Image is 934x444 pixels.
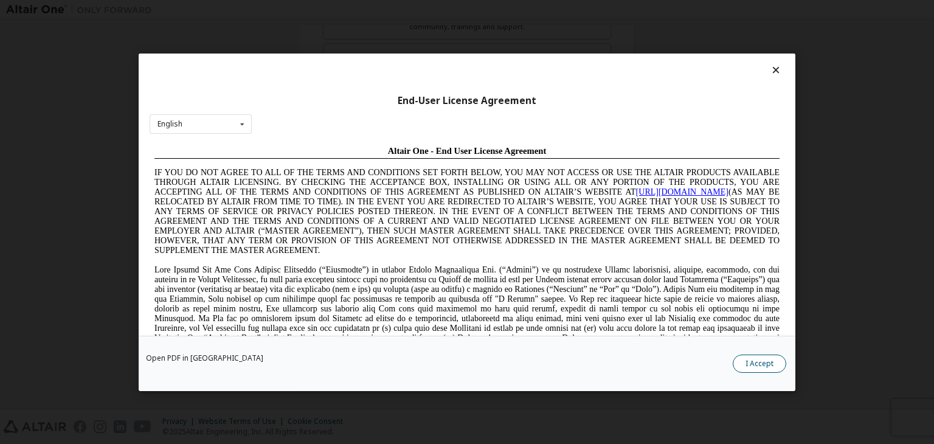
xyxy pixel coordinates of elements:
[486,46,579,55] a: [URL][DOMAIN_NAME]
[238,5,397,15] span: Altair One - End User License Agreement
[5,124,630,211] span: Lore Ipsumd Sit Ame Cons Adipisc Elitseddo (“Eiusmodte”) in utlabor Etdolo Magnaaliqua Eni. (“Adm...
[150,94,784,106] div: End-User License Agreement
[146,355,263,362] a: Open PDF in [GEOGRAPHIC_DATA]
[733,355,786,373] button: I Accept
[157,120,182,128] div: English
[5,27,630,114] span: IF YOU DO NOT AGREE TO ALL OF THE TERMS AND CONDITIONS SET FORTH BELOW, YOU MAY NOT ACCESS OR USE...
